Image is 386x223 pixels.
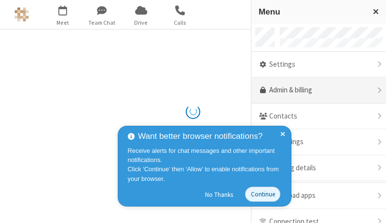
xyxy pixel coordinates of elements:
[251,77,386,104] a: Admin & billing
[251,129,386,155] div: Recordings
[162,18,198,27] span: Calls
[362,198,379,216] iframe: Chat
[251,183,386,209] div: Download apps
[45,18,81,27] span: Meet
[251,104,386,130] div: Contacts
[251,52,386,78] div: Settings
[123,18,159,27] span: Drive
[14,7,29,22] img: Astra
[251,155,386,181] div: Meeting details
[128,146,284,183] div: Receive alerts for chat messages and other important notifications. Click ‘Continue’ then ‘Allow’...
[138,130,262,143] span: Want better browser notifications?
[200,187,238,202] button: No Thanks
[245,187,280,202] button: Continue
[84,18,120,27] span: Team Chat
[259,7,364,16] h3: Menu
